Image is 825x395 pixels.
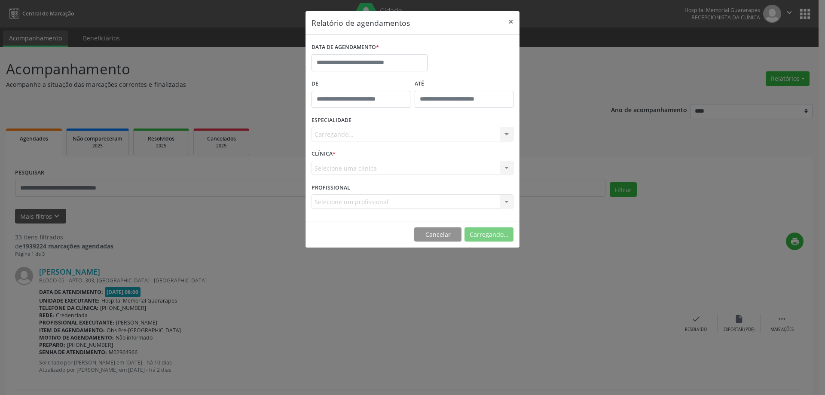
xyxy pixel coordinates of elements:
label: ESPECIALIDADE [312,114,351,127]
label: CLÍNICA [312,147,336,161]
label: DATA DE AGENDAMENTO [312,41,379,54]
button: Carregando... [464,227,513,242]
h5: Relatório de agendamentos [312,17,410,28]
label: De [312,77,410,91]
label: PROFISSIONAL [312,181,350,194]
button: Cancelar [414,227,461,242]
button: Close [502,11,519,32]
label: ATÉ [415,77,513,91]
